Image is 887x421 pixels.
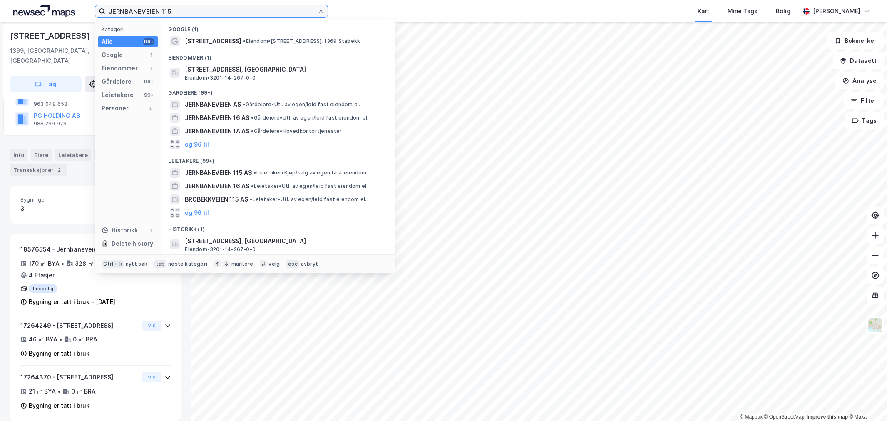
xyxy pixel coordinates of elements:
[740,414,763,420] a: Mapbox
[29,297,115,307] div: Bygning er tatt i bruk - [DATE]
[29,349,89,359] div: Bygning er tatt i bruk
[728,6,758,16] div: Mine Tags
[243,101,245,107] span: •
[776,6,790,16] div: Bolig
[102,26,158,32] div: Kategori
[10,29,92,42] div: [STREET_ADDRESS]
[185,126,249,136] span: JERNBANEVEIEN 1A AS
[168,261,207,267] div: neste kategori
[251,128,342,135] span: Gårdeiere • Hovedkontortjenester
[251,183,368,189] span: Leietaker • Utl. av egen/leid fast eiendom el.
[102,225,138,235] div: Historikk
[185,246,256,253] span: Eiendom • 3201-14-267-0-0
[142,372,161,382] button: Vis
[867,317,883,333] img: Z
[13,5,75,17] img: logo.a4113a55bc3d86da70a041830d287a7e.svg
[105,5,318,17] input: Søk på adresse, matrikkel, gårdeiere, leietakere eller personer
[61,260,65,267] div: •
[10,46,117,66] div: 1369, [GEOGRAPHIC_DATA], [GEOGRAPHIC_DATA]
[29,259,60,269] div: 170 ㎡ BYA
[698,6,709,16] div: Kart
[185,194,248,204] span: BROBEKKVEIEN 115 AS
[31,149,52,161] div: Eiere
[250,196,366,203] span: Leietaker • Utl. av egen/leid fast eiendom el.
[94,149,126,161] div: Datasett
[251,115,368,121] span: Gårdeiere • Utl. av egen/leid fast eiendom el.
[148,65,154,72] div: 1
[57,388,61,395] div: •
[102,90,134,100] div: Leietakere
[764,414,805,420] a: OpenStreetMap
[243,101,360,108] span: Gårdeiere • Utl. av egen/leid fast eiendom el.
[112,239,153,249] div: Delete history
[253,169,256,176] span: •
[251,128,253,134] span: •
[20,244,139,254] div: 18576554 - Jernbaneveien 115
[73,334,97,344] div: 0 ㎡ BRA
[185,236,385,246] span: [STREET_ADDRESS], [GEOGRAPHIC_DATA]
[185,75,256,81] span: Eiendom • 3201-14-267-0-0
[102,77,132,87] div: Gårdeiere
[102,260,124,268] div: Ctrl + k
[20,372,139,382] div: 17264370 - [STREET_ADDRESS]
[102,37,113,47] div: Alle
[71,386,96,396] div: 0 ㎡ BRA
[148,227,154,234] div: 1
[20,321,139,331] div: 17264249 - [STREET_ADDRESS]
[10,164,67,176] div: Transaksjoner
[10,76,82,92] button: Tag
[148,52,154,58] div: 1
[161,83,395,98] div: Gårdeiere (99+)
[102,50,123,60] div: Google
[813,6,860,16] div: [PERSON_NAME]
[29,401,89,411] div: Bygning er tatt i bruk
[143,78,154,85] div: 99+
[807,414,848,420] a: Improve this map
[268,261,280,267] div: velg
[143,38,154,45] div: 99+
[142,321,161,331] button: Vis
[185,100,241,110] span: JERNBANEVEIEN AS
[34,101,67,107] div: 963 048 653
[59,336,62,343] div: •
[827,32,884,49] button: Bokmerker
[20,196,92,203] span: Bygninger
[148,105,154,112] div: 0
[102,63,138,73] div: Eiendommer
[29,334,57,344] div: 46 ㎡ BYA
[185,208,209,218] button: og 96 til
[143,92,154,98] div: 99+
[243,38,246,44] span: •
[185,113,249,123] span: JERNBANEVEIEN 16 AS
[154,260,167,268] div: tab
[185,168,252,178] span: JERNBANEVEIEN 115 AS
[161,219,395,234] div: Historikk (1)
[161,48,395,63] div: Eiendommer (1)
[161,20,395,35] div: Google (1)
[126,261,148,267] div: nytt søk
[845,112,884,129] button: Tags
[55,166,64,174] div: 2
[185,65,385,75] span: [STREET_ADDRESS], [GEOGRAPHIC_DATA]
[286,260,299,268] div: esc
[251,183,253,189] span: •
[231,261,253,267] div: markere
[185,36,241,46] span: [STREET_ADDRESS]
[251,115,253,121] span: •
[102,103,129,113] div: Personer
[75,259,107,269] div: 328 ㎡ BRA
[185,140,209,149] button: og 96 til
[20,204,92,214] div: 3
[34,120,67,127] div: 988 299 979
[250,196,252,202] span: •
[243,38,360,45] span: Eiendom • [STREET_ADDRESS], 1369 Stabekk
[844,92,884,109] button: Filter
[55,149,91,161] div: Leietakere
[29,386,56,396] div: 21 ㎡ BYA
[301,261,318,267] div: avbryt
[845,381,887,421] iframe: Chat Widget
[835,72,884,89] button: Analyse
[185,181,249,191] span: JERNBANEVEIEN 16 AS
[10,149,27,161] div: Info
[833,52,884,69] button: Datasett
